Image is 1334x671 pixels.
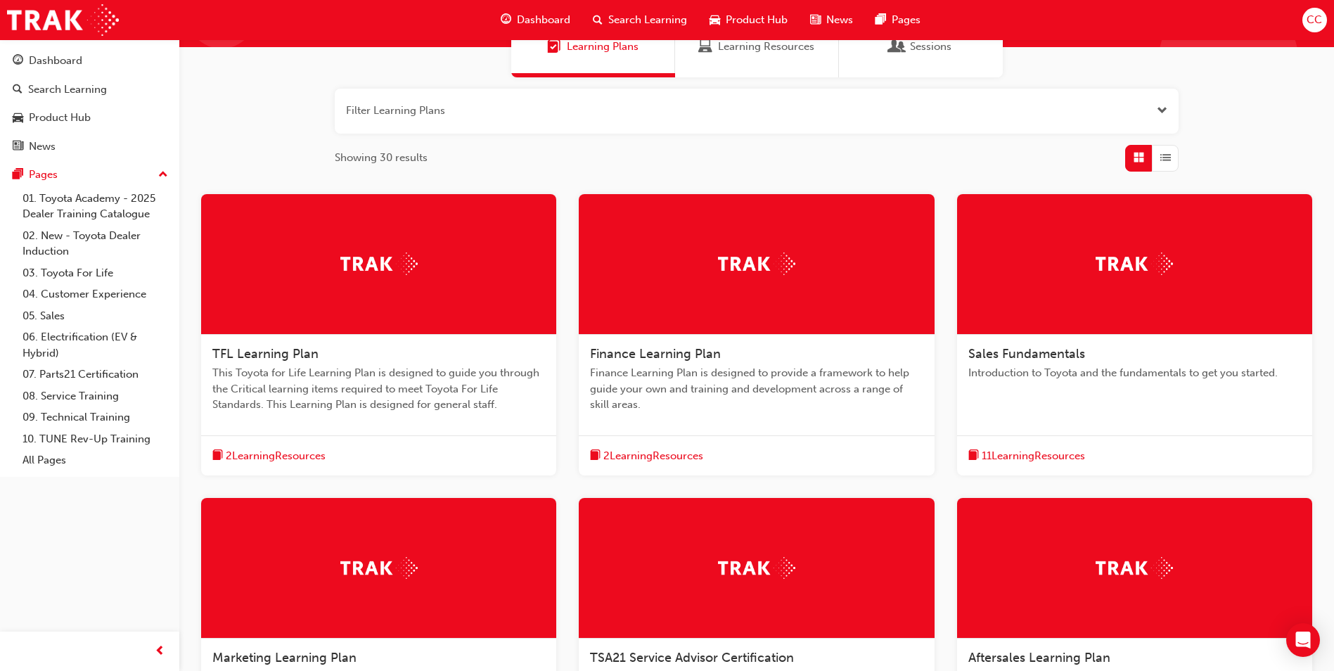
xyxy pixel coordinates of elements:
a: 01. Toyota Academy - 2025 Dealer Training Catalogue [17,188,174,225]
button: Pages [6,162,174,188]
span: Aftersales Learning Plan [968,650,1110,665]
button: Open the filter [1157,103,1167,119]
a: 05. Sales [17,305,174,327]
span: TFL Learning Plan [212,346,319,362]
span: Learning Plans [547,39,561,55]
span: pages-icon [13,169,23,181]
img: Trak [1096,557,1173,579]
span: News [826,12,853,28]
span: Product Hub [726,12,788,28]
a: Dashboard [6,48,174,74]
img: Trak [7,4,119,36]
a: pages-iconPages [864,6,932,34]
img: Trak [718,253,795,274]
span: Learning Resources [698,39,712,55]
span: 11 Learning Resources [982,448,1085,464]
div: Pages [29,167,58,183]
a: Search Learning [6,77,174,103]
button: book-icon2LearningResources [212,447,326,465]
a: TrakFinance Learning PlanFinance Learning Plan is designed to provide a framework to help guide y... [579,194,934,476]
span: guage-icon [501,11,511,29]
span: search-icon [593,11,603,29]
span: 2 Learning Resources [226,448,326,464]
span: Learning Resources [718,39,814,55]
div: Product Hub [29,110,91,126]
a: 04. Customer Experience [17,283,174,305]
span: CC [1307,12,1322,28]
a: News [6,134,174,160]
span: Sessions [910,39,951,55]
a: TrakSales FundamentalsIntroduction to Toyota and the fundamentals to get you started.book-icon11L... [957,194,1312,476]
span: search-icon [13,84,23,96]
span: pages-icon [876,11,886,29]
span: news-icon [13,141,23,153]
a: 02. New - Toyota Dealer Induction [17,225,174,262]
a: news-iconNews [799,6,864,34]
img: Trak [340,557,418,579]
span: Introduction to Toyota and the fundamentals to get you started. [968,365,1301,381]
span: Dashboard [517,12,570,28]
img: Trak [1096,253,1173,274]
a: 03. Toyota For Life [17,262,174,284]
a: 06. Electrification (EV & Hybrid) [17,326,174,364]
span: Sessions [890,39,904,55]
span: book-icon [212,447,223,465]
span: Grid [1134,150,1144,166]
div: Search Learning [28,82,107,98]
span: 2 Learning Resources [603,448,703,464]
button: DashboardSearch LearningProduct HubNews [6,45,174,162]
span: news-icon [810,11,821,29]
a: 10. TUNE Rev-Up Training [17,428,174,450]
span: Finance Learning Plan is designed to provide a framework to help guide your own and training and ... [590,365,923,413]
span: Marketing Learning Plan [212,650,357,665]
a: car-iconProduct Hub [698,6,799,34]
span: prev-icon [155,643,165,660]
span: Search Learning [608,12,687,28]
a: 08. Service Training [17,385,174,407]
a: Learning PlansLearning Plans [511,16,675,77]
span: car-icon [710,11,720,29]
span: TSA21 Service Advisor Certification [590,650,794,665]
span: book-icon [590,447,601,465]
button: book-icon11LearningResources [968,447,1085,465]
span: guage-icon [13,55,23,68]
a: guage-iconDashboard [489,6,582,34]
a: search-iconSearch Learning [582,6,698,34]
span: book-icon [968,447,979,465]
a: 07. Parts21 Certification [17,364,174,385]
span: Sales Fundamentals [968,346,1085,362]
button: book-icon2LearningResources [590,447,703,465]
a: Product Hub [6,105,174,131]
span: up-icon [158,166,168,184]
span: Pages [892,12,921,28]
a: 09. Technical Training [17,407,174,428]
a: All Pages [17,449,174,471]
a: Learning ResourcesLearning Resources [675,16,839,77]
img: Trak [718,557,795,579]
span: Showing 30 results [335,150,428,166]
span: List [1160,150,1171,166]
span: car-icon [13,112,23,124]
button: CC [1302,8,1327,32]
div: News [29,139,56,155]
div: Open Intercom Messenger [1286,623,1320,657]
div: Dashboard [29,53,82,69]
span: Learning Plans [567,39,639,55]
a: TrakTFL Learning PlanThis Toyota for Life Learning Plan is designed to guide you through the Crit... [201,194,556,476]
img: Trak [340,253,418,274]
a: SessionsSessions [839,16,1003,77]
span: This Toyota for Life Learning Plan is designed to guide you through the Critical learning items r... [212,365,545,413]
span: Finance Learning Plan [590,346,721,362]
